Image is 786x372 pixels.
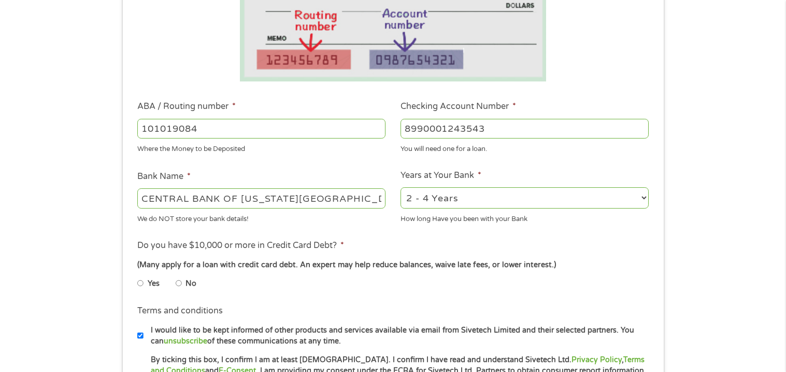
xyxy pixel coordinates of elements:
[401,170,481,181] label: Years at Your Bank
[401,210,649,224] div: How long Have you been with your Bank
[137,119,385,139] input: 263177916
[401,119,649,139] input: 345634636
[137,240,344,251] label: Do you have $10,000 or more in Credit Card Debt?
[185,278,196,290] label: No
[137,141,385,155] div: Where the Money to be Deposited
[144,325,652,347] label: I would like to be kept informed of other products and services available via email from Sivetech...
[148,278,160,290] label: Yes
[137,306,223,316] label: Terms and conditions
[137,171,191,182] label: Bank Name
[137,210,385,224] div: We do NOT store your bank details!
[137,259,648,271] div: (Many apply for a loan with credit card debt. An expert may help reduce balances, waive late fees...
[401,101,516,112] label: Checking Account Number
[401,141,649,155] div: You will need one for a loan.
[571,355,622,364] a: Privacy Policy
[137,101,236,112] label: ABA / Routing number
[164,337,207,346] a: unsubscribe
